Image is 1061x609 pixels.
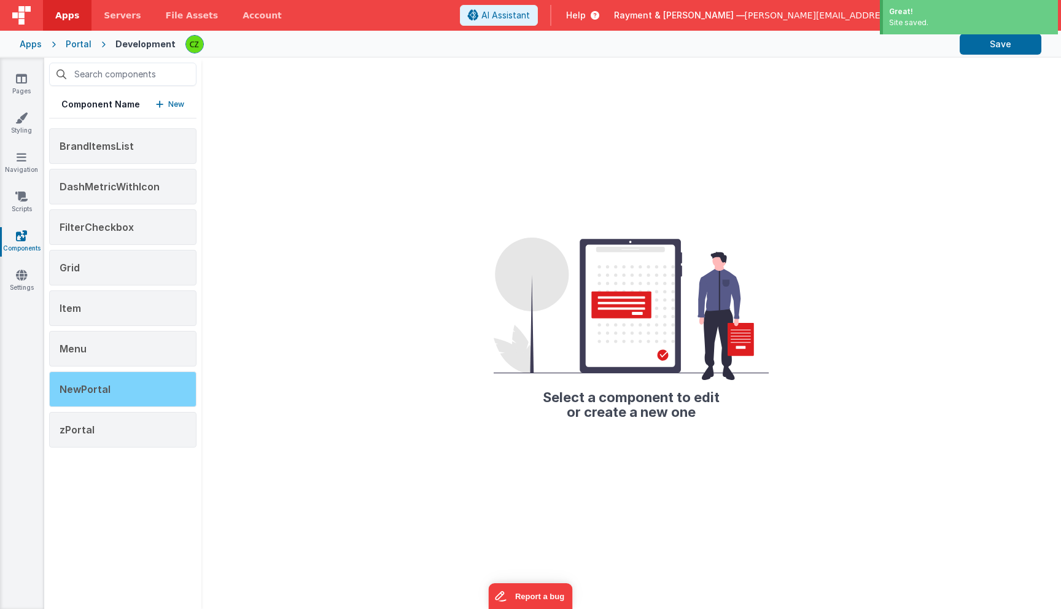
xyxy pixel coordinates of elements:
span: DashMetricWithIcon [60,180,160,193]
span: AI Assistant [481,9,530,21]
button: New [156,98,184,111]
span: Servers [104,9,141,21]
div: Apps [20,38,42,50]
button: Save [960,34,1041,55]
span: Apps [55,9,79,21]
span: Help [566,9,586,21]
div: Site saved. [889,17,1052,28]
span: Menu [60,343,87,355]
span: BrandItemsList [60,140,134,152]
span: Grid [60,262,80,274]
button: Rayment & [PERSON_NAME] — [PERSON_NAME][EMAIL_ADDRESS][PERSON_NAME][DOMAIN_NAME] [614,9,1051,21]
span: NewPortal [60,383,111,395]
button: AI Assistant [460,5,538,26]
span: Rayment & [PERSON_NAME] — [614,9,745,21]
div: Portal [66,38,91,50]
span: FilterCheckbox [60,221,134,233]
div: Development [115,38,176,50]
p: New [168,98,184,111]
span: [PERSON_NAME][EMAIL_ADDRESS][PERSON_NAME][DOMAIN_NAME] [745,9,1038,21]
span: File Assets [166,9,219,21]
input: Search components [49,63,196,86]
img: b4a104e37d07c2bfba7c0e0e4a273d04 [186,36,203,53]
h2: Select a component to edit or create a new one [494,380,769,419]
span: zPortal [60,424,95,436]
h5: Component Name [61,98,140,111]
span: Item [60,302,81,314]
div: Great! [889,6,1052,17]
iframe: Marker.io feedback button [489,583,573,609]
